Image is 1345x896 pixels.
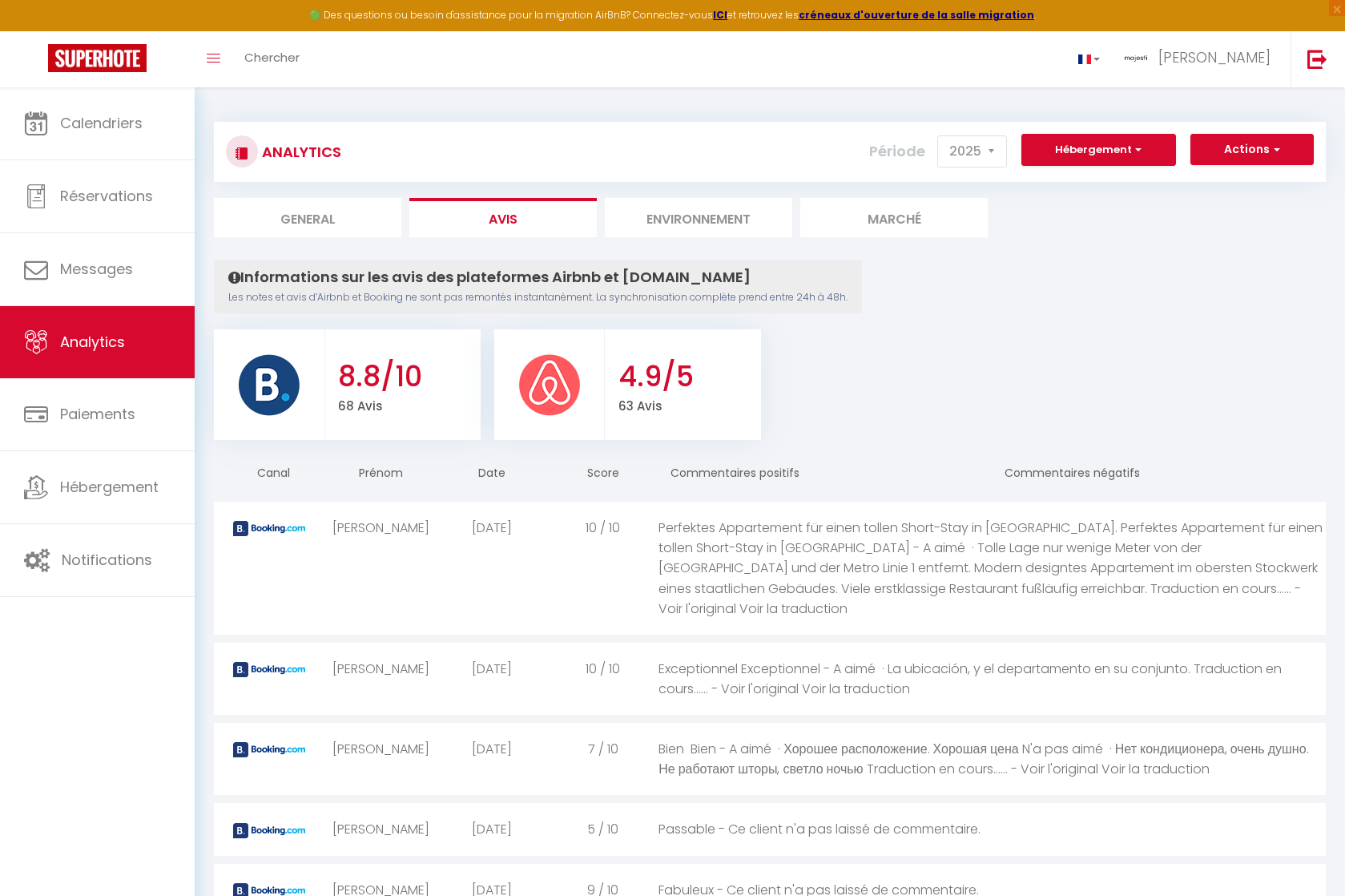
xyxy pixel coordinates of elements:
[48,44,147,72] img: Super Booking
[1158,47,1271,67] span: [PERSON_NAME]
[993,452,1326,498] th: Commentaires négatifs
[437,643,548,695] div: [DATE]
[547,723,658,775] div: 7 / 10
[547,803,658,855] div: 5 / 10
[437,452,548,498] th: Date
[62,550,152,570] span: Notifications
[1190,134,1314,166] button: Actions
[13,6,61,54] button: Ouvrir le widget de chat LiveChat
[325,803,437,855] div: [PERSON_NAME]
[233,521,305,536] img: booking2.png
[658,723,1326,795] div: Bien Bien - A aimé · Хорошее расположение. Хорошая цена N'a pas aimé · Нет кондиционера, очень ду...
[1277,824,1333,884] iframe: Chat
[658,803,1326,855] div: Passable - Ce client n'a pas laissé de commentaire.
[233,823,305,838] img: booking2.png
[232,31,312,87] a: Chercher
[228,290,848,305] p: Les notes et avis d’Airbnb et Booking ne sont pas remontés instantanément. La synchronisation com...
[1307,49,1327,69] img: logout
[60,186,153,206] span: Réservations
[1112,31,1291,87] a: ... [PERSON_NAME]
[258,134,341,170] h3: Analytics
[60,404,135,424] span: Paiements
[214,198,401,237] li: General
[618,360,757,394] h3: 4.9/5
[605,198,792,237] li: Environnement
[325,502,437,554] div: [PERSON_NAME]
[547,502,658,554] div: 10 / 10
[60,259,133,279] span: Messages
[228,268,848,286] h4: Informations sur les avis des plateformes Airbnb et [DOMAIN_NAME]
[1021,134,1176,166] button: Hébergement
[325,723,437,775] div: [PERSON_NAME]
[249,465,290,481] span: Canal
[869,134,925,169] label: Période
[233,742,305,757] img: booking2.png
[800,198,988,237] li: Marché
[325,643,437,695] div: [PERSON_NAME]
[799,8,1034,22] a: créneaux d'ouverture de la salle migration
[325,452,437,498] th: Prénom
[409,198,597,237] li: Avis
[437,723,548,775] div: [DATE]
[713,8,727,22] a: ICI
[244,49,300,66] span: Chercher
[233,662,305,677] img: booking2.png
[437,803,548,855] div: [DATE]
[437,502,548,554] div: [DATE]
[1124,46,1148,70] img: ...
[547,643,658,695] div: 10 / 10
[60,113,143,133] span: Calendriers
[547,452,658,498] th: Score
[658,502,1326,635] div: Perfektes Appartement für einen tollen Short-Stay in [GEOGRAPHIC_DATA]. Perfektes Appartement für...
[60,332,125,352] span: Analytics
[60,477,159,497] span: Hébergement
[658,452,992,498] th: Commentaires positifs
[658,643,1326,715] div: Exceptionnel Exceptionnel - A aimé · La ubicación, y el departamento en su conjunto. Traduction e...
[338,394,477,416] p: 68 Avis
[618,394,757,416] p: 63 Avis
[338,360,477,394] h3: 8.8/10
